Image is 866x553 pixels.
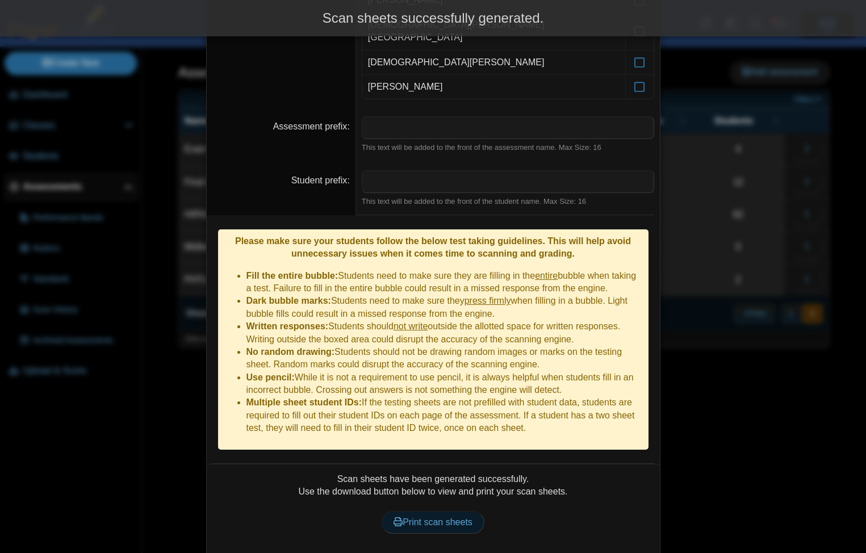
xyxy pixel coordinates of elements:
a: Print scan sheets [382,511,484,534]
b: Dark bubble marks: [246,296,331,305]
li: While it is not a requirement to use pencil, it is always helpful when students fill in an incorr... [246,371,643,397]
b: Use pencil: [246,372,295,382]
b: No random drawing: [246,347,335,357]
div: Scan sheets successfully generated. [9,9,857,28]
div: This text will be added to the front of the student name. Max Size: 16 [362,196,654,207]
li: Students need to make sure they when filling in a bubble. Light bubble fills could result in a mi... [246,295,643,320]
div: Scan sheets have been generated successfully. Use the download button below to view and print you... [212,473,654,547]
b: Multiple sheet student IDs: [246,397,362,407]
li: Students should not be drawing random images or marks on the testing sheet. Random marks could di... [246,346,643,371]
b: Written responses: [246,321,329,331]
td: [PERSON_NAME] [362,75,625,99]
label: Student prefix [291,175,350,185]
u: press firmly [465,296,511,305]
td: [DEMOGRAPHIC_DATA][PERSON_NAME] [362,51,625,75]
b: Fill the entire bubble: [246,271,338,280]
label: Assessment prefix [273,122,350,131]
b: Please make sure your students follow the below test taking guidelines. This will help avoid unne... [235,236,631,258]
div: This text will be added to the front of the assessment name. Max Size: 16 [362,143,654,153]
u: not write [394,321,428,331]
li: Students should outside the allotted space for written responses. Writing outside the boxed area ... [246,320,643,346]
li: Students need to make sure they are filling in the bubble when taking a test. Failure to fill in ... [246,270,643,295]
span: Print scan sheets [394,517,472,527]
li: If the testing sheets are not prefilled with student data, students are required to fill out thei... [246,396,643,434]
u: entire [535,271,558,280]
